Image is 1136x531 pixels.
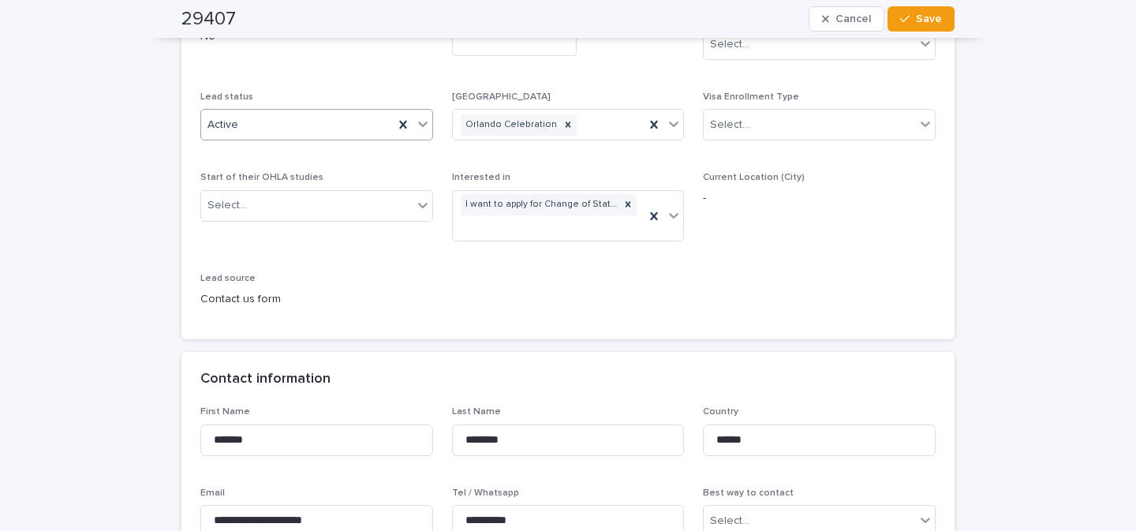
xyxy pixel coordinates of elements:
[452,407,501,417] span: Last Name
[452,488,519,498] span: Tel / Whatsapp
[703,173,805,182] span: Current Location (City)
[207,197,247,214] div: Select...
[207,117,238,133] span: Active
[461,194,620,215] div: I want to apply for Change of Status (COS)
[200,291,433,308] p: Contact us form
[200,488,225,498] span: Email
[809,6,884,32] button: Cancel
[200,92,253,102] span: Lead status
[703,407,738,417] span: Country
[916,13,942,24] span: Save
[703,92,799,102] span: Visa Enrollment Type
[710,513,749,529] div: Select...
[200,371,331,388] h2: Contact information
[703,488,794,498] span: Best way to contact
[703,190,936,207] p: -
[710,36,749,53] div: Select...
[200,173,323,182] span: Start of their OHLA studies
[181,8,236,31] h2: 29407
[710,117,749,133] div: Select...
[452,92,551,102] span: [GEOGRAPHIC_DATA]
[887,6,955,32] button: Save
[835,13,871,24] span: Cancel
[200,274,256,283] span: Lead source
[461,114,559,136] div: Orlando Celebration
[452,173,510,182] span: Interested in
[200,407,250,417] span: First Name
